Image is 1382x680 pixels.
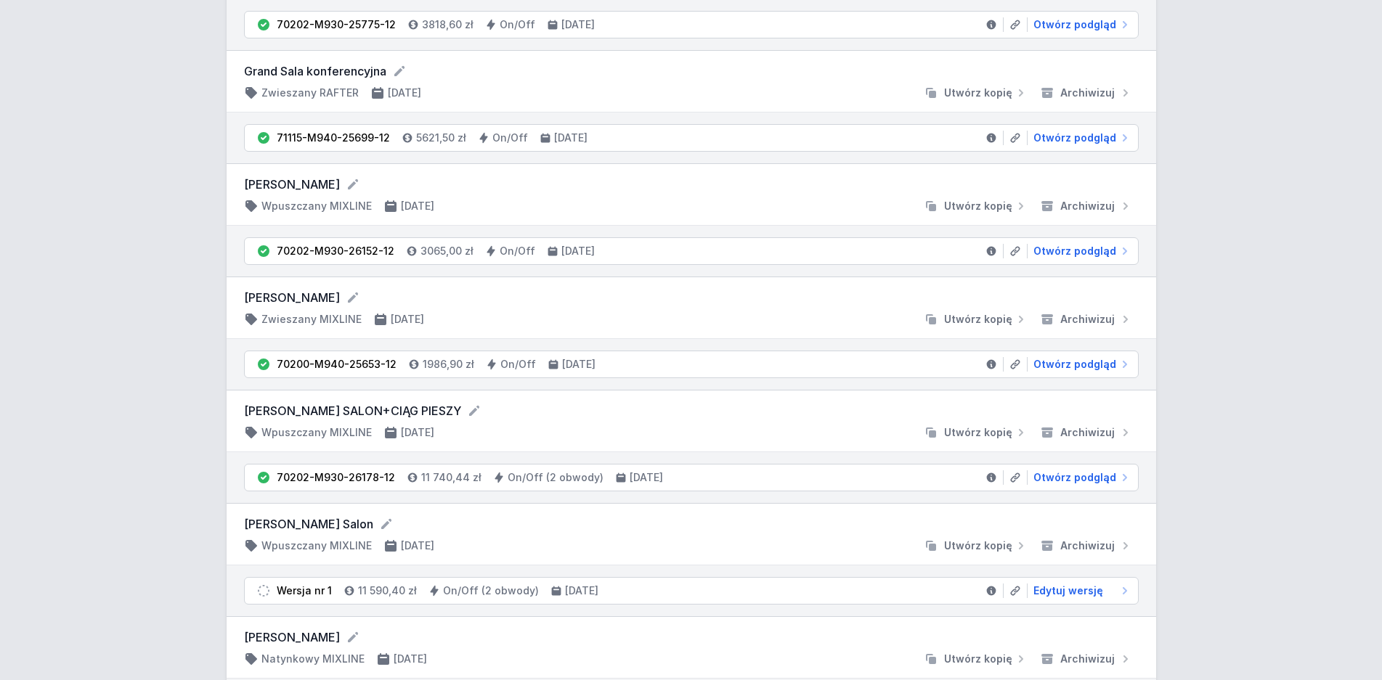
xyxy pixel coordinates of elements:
h4: [DATE] [388,86,421,100]
span: Utwórz kopię [944,199,1012,213]
button: Archiwizuj [1034,652,1139,666]
h4: [DATE] [394,652,427,666]
form: [PERSON_NAME] [244,176,1139,193]
a: Otwórz podgląd [1028,357,1132,372]
h4: [DATE] [391,312,424,327]
h4: Wpuszczany MIXLINE [261,199,372,213]
h4: On/Off [500,357,536,372]
h4: Zwieszany MIXLINE [261,312,362,327]
h4: 3065,00 zł [420,244,473,258]
h4: [DATE] [561,244,595,258]
span: Otwórz podgląd [1033,131,1116,145]
h4: [DATE] [630,470,663,485]
button: Utwórz kopię [918,199,1034,213]
form: [PERSON_NAME] [244,289,1139,306]
a: Otwórz podgląd [1028,131,1132,145]
a: Edytuj wersję [1028,583,1132,598]
button: Edytuj nazwę projektu [346,630,360,644]
span: Otwórz podgląd [1033,17,1116,32]
h4: 3818,60 zł [422,17,473,32]
button: Edytuj nazwę projektu [467,404,481,418]
span: Archiwizuj [1060,425,1115,440]
div: 70200-M940-25653-12 [277,357,397,372]
span: Archiwizuj [1060,652,1115,666]
h4: On/Off (2 obwody) [443,583,539,598]
h4: 1986,90 zł [423,357,474,372]
button: Archiwizuj [1034,538,1139,553]
form: [PERSON_NAME] SALON+CIĄG PIESZY [244,402,1139,419]
h4: 11 590,40 zł [358,583,417,598]
a: Otwórz podgląd [1028,470,1132,485]
span: Utwórz kopię [944,652,1012,666]
button: Edytuj nazwę projektu [379,517,394,531]
span: Otwórz podgląd [1033,244,1116,258]
div: Wersja nr 1 [277,583,332,598]
div: 70202-M930-26152-12 [277,244,394,258]
h4: [DATE] [401,425,434,440]
h4: On/Off [500,17,535,32]
img: draft.svg [256,583,271,598]
button: Utwórz kopię [918,425,1034,440]
a: Otwórz podgląd [1028,17,1132,32]
span: Archiwizuj [1060,199,1115,213]
h4: [DATE] [562,357,596,372]
button: Archiwizuj [1034,86,1139,100]
button: Utwórz kopię [918,86,1034,100]
button: Utwórz kopię [918,652,1034,666]
span: Utwórz kopię [944,425,1012,440]
span: Edytuj wersję [1033,583,1103,598]
button: Utwórz kopię [918,538,1034,553]
a: Otwórz podgląd [1028,244,1132,258]
button: Edytuj nazwę projektu [346,290,360,305]
h4: 11 740,44 zł [421,470,481,485]
span: Archiwizuj [1060,312,1115,327]
button: Edytuj nazwę projektu [392,64,407,78]
h4: Wpuszczany MIXLINE [261,538,372,553]
span: Otwórz podgląd [1033,357,1116,372]
div: 70202-M930-25775-12 [277,17,396,32]
button: Utwórz kopię [918,312,1034,327]
span: Utwórz kopię [944,312,1012,327]
h4: [DATE] [401,199,434,213]
button: Archiwizuj [1034,199,1139,213]
span: Otwórz podgląd [1033,470,1116,485]
h4: On/Off (2 obwody) [508,470,603,485]
div: 71115-M940-25699-12 [277,131,390,145]
h4: [DATE] [565,583,598,598]
h4: Zwieszany RAFTER [261,86,359,100]
span: Utwórz kopię [944,538,1012,553]
h4: 5621,50 zł [416,131,466,145]
span: Archiwizuj [1060,538,1115,553]
span: Utwórz kopię [944,86,1012,100]
h4: [DATE] [401,538,434,553]
form: [PERSON_NAME] [244,628,1139,646]
h4: Natynkowy MIXLINE [261,652,365,666]
button: Archiwizuj [1034,425,1139,440]
h4: [DATE] [554,131,588,145]
form: [PERSON_NAME] Salon [244,515,1139,533]
h4: On/Off [500,244,535,258]
div: 70202-M930-26178-12 [277,470,395,485]
button: Edytuj nazwę projektu [346,177,360,192]
h4: On/Off [492,131,528,145]
h4: Wpuszczany MIXLINE [261,425,372,440]
h4: [DATE] [561,17,595,32]
button: Archiwizuj [1034,312,1139,327]
span: Archiwizuj [1060,86,1115,100]
form: Grand Sala konferencyjna [244,62,1139,80]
